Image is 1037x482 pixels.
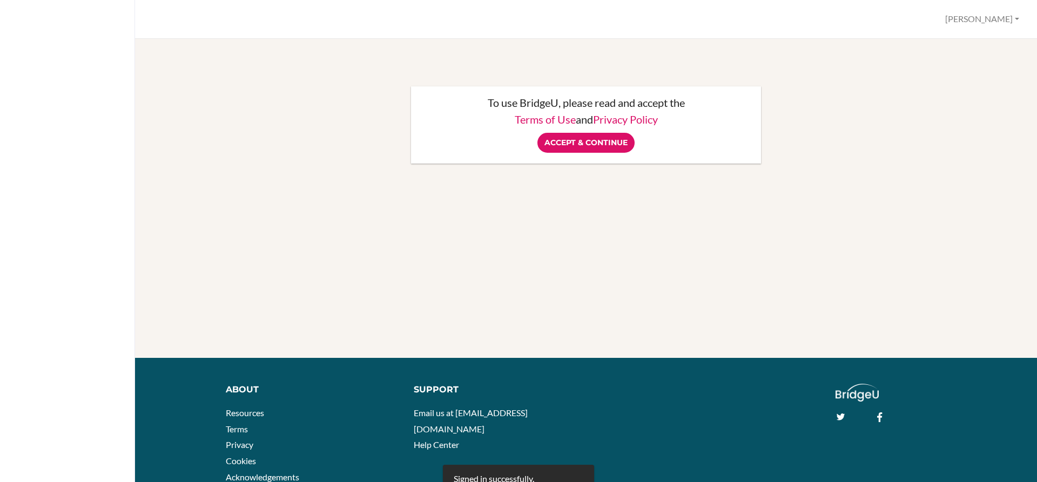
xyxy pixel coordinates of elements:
[515,113,576,126] a: Terms of Use
[836,384,879,402] img: logo_white@2x-f4f0deed5e89b7ecb1c2cc34c3e3d731f90f0f143d5ea2071677605dd97b5244.png
[422,97,750,108] p: To use BridgeU, please read and accept the
[226,439,253,450] a: Privacy
[593,113,658,126] a: Privacy Policy
[940,9,1024,29] button: [PERSON_NAME]
[414,384,576,396] div: Support
[226,384,398,396] div: About
[226,408,264,418] a: Resources
[226,456,256,466] a: Cookies
[414,408,528,434] a: Email us at [EMAIL_ADDRESS][DOMAIN_NAME]
[537,133,635,153] input: Accept & Continue
[414,439,459,450] a: Help Center
[422,114,750,125] p: and
[226,424,248,434] a: Terms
